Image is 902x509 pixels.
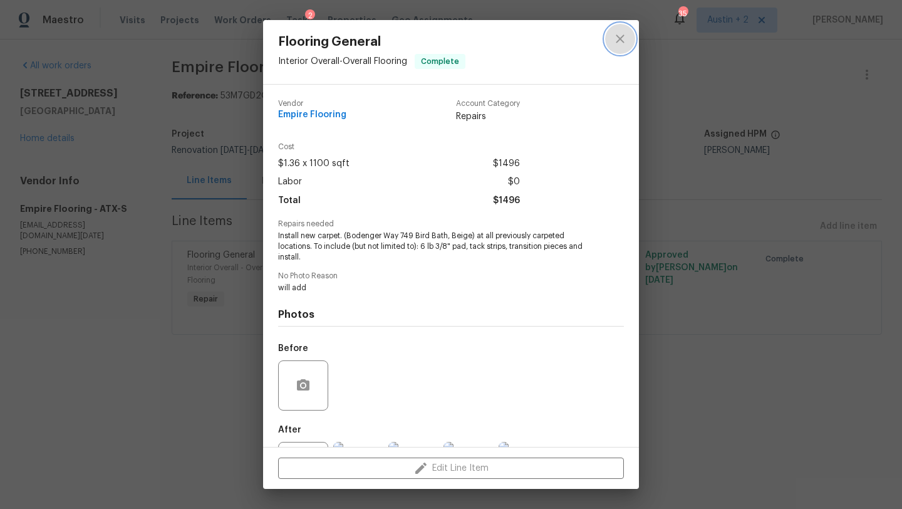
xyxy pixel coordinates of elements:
[278,308,624,321] h4: Photos
[278,192,301,210] span: Total
[278,143,520,151] span: Cost
[305,9,315,22] div: 2
[278,35,465,49] span: Flooring General
[278,173,302,191] span: Labor
[416,55,464,68] span: Complete
[278,220,624,228] span: Repairs needed
[278,57,407,66] span: Interior Overall - Overall Flooring
[493,155,520,173] span: $1496
[456,100,520,108] span: Account Category
[278,344,308,353] h5: Before
[278,426,301,434] h5: After
[508,173,520,191] span: $0
[278,272,624,280] span: No Photo Reason
[278,155,350,173] span: $1.36 x 1100 sqft
[605,24,635,54] button: close
[493,192,520,210] span: $1496
[278,100,346,108] span: Vendor
[278,283,589,293] span: will add
[678,8,687,20] div: 35
[278,110,346,120] span: Empire Flooring
[278,231,589,262] span: Install new carpet. (Bodenger Way 749 Bird Bath, Beige) at all previously carpeted locations. To ...
[456,110,520,123] span: Repairs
